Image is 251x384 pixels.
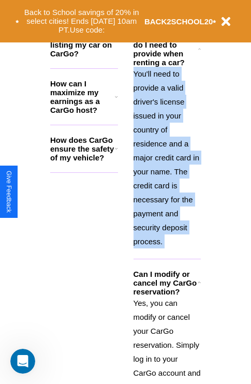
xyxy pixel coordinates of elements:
h3: Can I modify or cancel my CarGo reservation? [134,270,198,296]
b: BACK2SCHOOL20 [144,17,213,26]
p: You'll need to provide a valid driver's license issued in your country of residence and a major c... [134,67,201,248]
button: Back to School savings of 20% in select cities! Ends [DATE] 10am PT.Use code: [19,5,144,37]
div: Give Feedback [5,171,12,213]
h3: How can I maximize my earnings as a CarGo host? [50,79,115,114]
iframe: Intercom live chat [10,349,35,374]
h3: How does CarGo ensure the safety of my vehicle? [50,136,115,162]
h3: What documents do I need to provide when renting a car? [134,32,199,67]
